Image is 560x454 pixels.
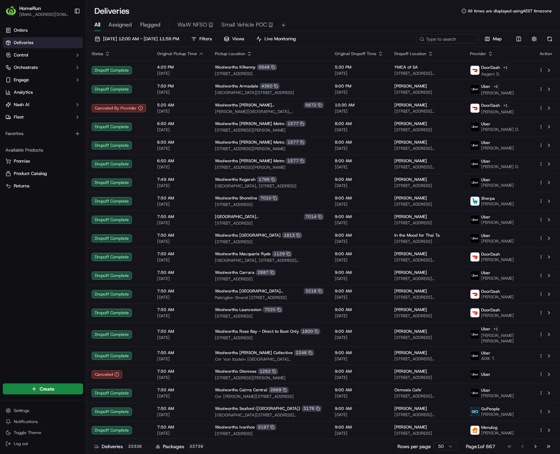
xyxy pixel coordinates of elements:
[14,430,41,435] span: Toggle Theme
[256,269,276,276] div: 2887
[286,139,306,145] div: 1577
[481,90,514,96] span: [PERSON_NAME]
[470,66,479,75] img: doordash_logo_v2.png
[481,270,490,276] span: Uber
[19,12,69,17] button: [EMAIL_ADDRESS][DOMAIN_NAME]
[157,307,204,312] span: 7:50 AM
[3,168,83,179] button: Product Catalog
[215,313,324,319] span: [STREET_ADDRESS]
[470,234,479,243] img: uber-new-logo.jpeg
[481,276,514,281] span: [PERSON_NAME]
[335,183,383,188] span: [DATE]
[335,393,383,399] span: [DATE]
[481,196,495,201] span: Sherpa
[215,90,324,95] span: [GEOGRAPHIC_DATA][STREET_ADDRESS]
[3,428,83,437] button: Toggle Theme
[157,202,204,207] span: [DATE]
[468,8,552,14] span: All times are displayed using AEST timezone
[394,64,418,70] span: YMCA of SA
[481,177,490,183] span: Uber
[335,375,383,380] span: [DATE]
[215,270,255,275] span: Woolworths Carrara
[215,109,324,114] span: [PERSON_NAME][GEOGRAPHIC_DATA], [STREET_ADDRESS][PERSON_NAME]
[3,417,83,426] button: Notifications
[3,62,83,73] button: Orchestrate
[286,158,306,164] div: 1577
[215,233,281,238] span: Woolworths [GEOGRAPHIC_DATA]
[215,258,324,263] span: [GEOGRAPHIC_DATA], [STREET_ADDRESS][PERSON_NAME]
[492,325,500,333] button: +1
[14,77,29,83] span: Engage
[470,426,479,435] img: justeat_logo.png
[19,5,41,12] button: HomeRun
[215,387,267,393] span: Woolworths Cairns Central
[215,71,324,76] span: [STREET_ADDRESS]
[481,372,490,377] span: Uber
[3,3,71,19] button: HomeRunHomeRun[EMAIL_ADDRESS][DOMAIN_NAME]
[470,290,479,299] img: doordash_logo_v2.png
[481,257,514,262] span: [PERSON_NAME]
[470,308,479,317] img: doordash_logo_v2.png
[272,251,292,257] div: 1129
[40,385,54,392] span: Create
[157,71,204,76] span: [DATE]
[157,233,204,238] span: 7:50 AM
[470,389,479,398] img: uber-new-logo.jpeg
[215,295,324,300] span: Pakington Strand [STREET_ADDRESS]
[215,357,324,362] span: Cnr Von Itzstein [GEOGRAPHIC_DATA][STREET_ADDRESS][GEOGRAPHIC_DATA]
[394,239,459,244] span: [STREET_ADDRESS]
[335,109,383,114] span: [DATE]
[394,177,427,182] span: [PERSON_NAME]
[481,294,514,300] span: [PERSON_NAME]
[481,307,500,313] span: DoorDash
[286,121,306,127] div: 1577
[257,176,277,183] div: 1766
[157,393,204,399] span: [DATE]
[215,394,324,399] span: Cnr [PERSON_NAME][STREET_ADDRESS]
[481,127,519,132] span: [PERSON_NAME] D.
[263,307,283,313] div: 7220
[157,121,204,126] span: 6:50 AM
[335,313,383,319] span: [DATE]
[335,195,383,201] span: 9:00 AM
[481,220,514,225] span: [PERSON_NAME]
[3,87,83,98] a: Analytics
[335,335,383,340] span: [DATE]
[157,270,204,275] span: 7:50 AM
[481,71,509,77] span: Aagam D.
[481,238,514,244] span: [PERSON_NAME]
[3,50,83,61] button: Control
[157,195,204,201] span: 7:50 AM
[481,388,490,393] span: Uber
[417,34,479,44] input: Type to search
[14,408,29,413] span: Settings
[14,171,47,177] span: Product Catalog
[470,197,479,206] img: sherpa_logo.png
[335,369,383,374] span: 9:00 AM
[470,104,479,113] img: doordash_logo_v2.png
[215,183,324,189] span: [GEOGRAPHIC_DATA], [STREET_ADDRESS]
[335,295,383,300] span: [DATE]
[335,64,383,70] span: 5:30 PM
[140,21,160,29] span: Flagged
[539,51,553,56] div: Action
[470,330,479,339] img: uber-new-logo.jpeg
[92,370,122,379] button: Canceled
[282,232,302,238] div: 1813
[3,406,83,415] button: Settings
[3,145,83,156] div: Available Products
[108,21,132,29] span: Assigned
[157,164,204,170] span: [DATE]
[335,146,383,151] span: [DATE]
[3,112,83,123] button: Fleet
[157,406,204,411] span: 7:50 AM
[394,158,427,164] span: [PERSON_NAME]
[481,356,495,361] span: ADIK T.
[157,276,204,281] span: [DATE]
[394,375,459,380] span: [STREET_ADDRESS]
[493,36,502,42] span: Map
[335,356,383,362] span: [DATE]
[157,158,204,164] span: 6:50 AM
